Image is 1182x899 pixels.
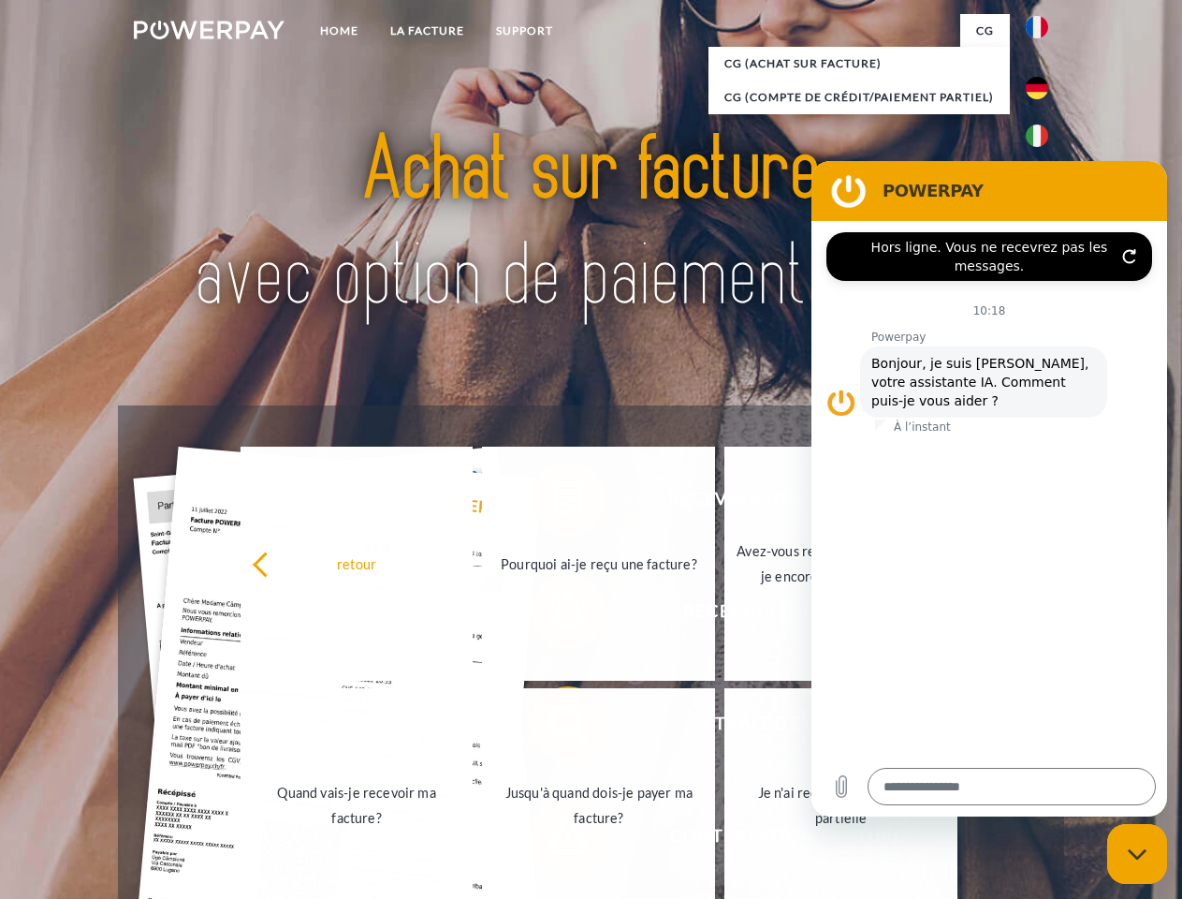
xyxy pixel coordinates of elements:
[493,551,704,576] div: Pourquoi ai-je reçu une facture?
[179,90,1003,359] img: title-powerpay_fr.svg
[252,551,462,576] div: retour
[736,538,946,589] div: Avez-vous reçu mes paiements, ai-je encore un solde ouvert?
[1026,16,1048,38] img: fr
[134,21,285,39] img: logo-powerpay-white.svg
[960,14,1010,48] a: CG
[811,161,1167,817] iframe: Fenêtre de messagerie
[1026,77,1048,99] img: de
[374,14,480,48] a: LA FACTURE
[252,780,462,831] div: Quand vais-je recevoir ma facture?
[708,81,1010,114] a: CG (Compte de crédit/paiement partiel)
[304,14,374,48] a: Home
[493,780,704,831] div: Jusqu'à quand dois-je payer ma facture?
[1026,125,1048,147] img: it
[708,47,1010,81] a: CG (achat sur facture)
[1107,824,1167,884] iframe: Bouton de lancement de la fenêtre de messagerie, conversation en cours
[724,447,957,681] a: Avez-vous reçu mes paiements, ai-je encore un solde ouvert?
[480,14,569,48] a: Support
[736,780,946,831] div: Je n'ai reçu qu'une livraison partielle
